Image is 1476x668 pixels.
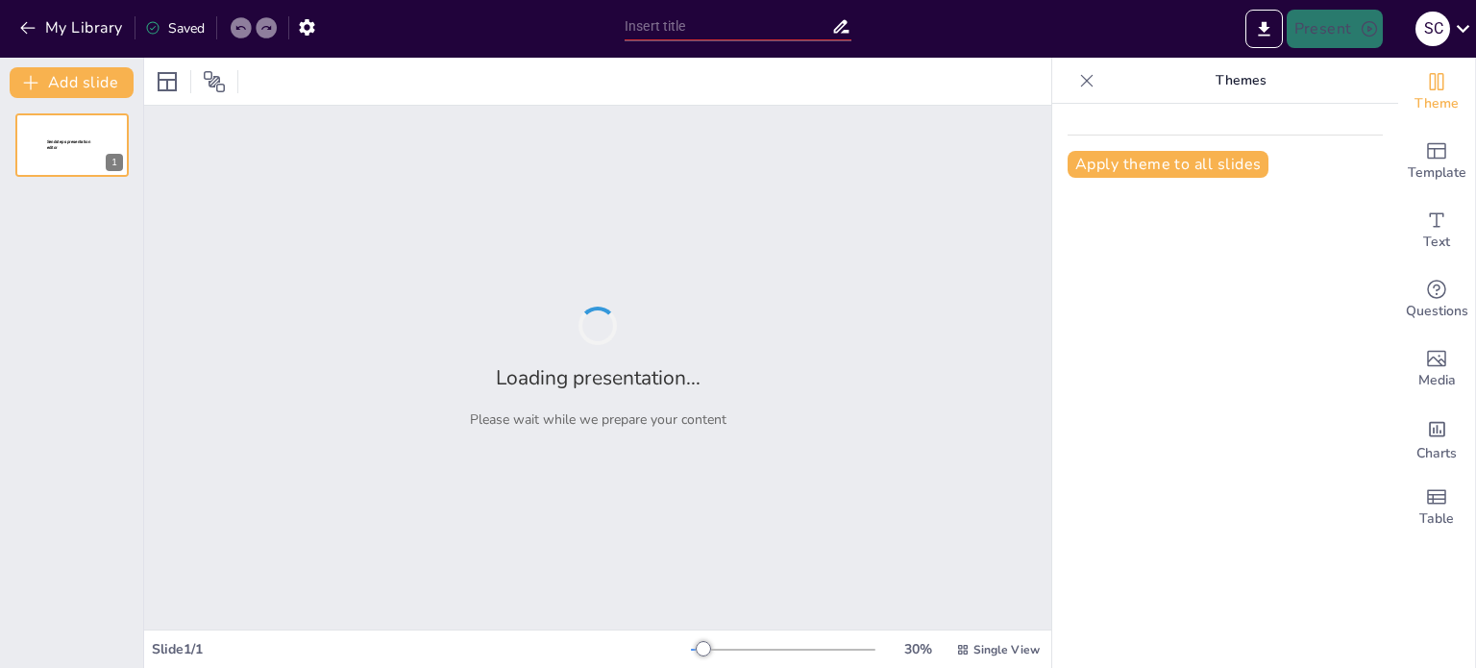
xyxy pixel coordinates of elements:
[1406,301,1468,322] span: Questions
[1398,58,1475,127] div: Change the overall theme
[1415,12,1450,46] div: S C
[1398,473,1475,542] div: Add a table
[1418,370,1456,391] span: Media
[1398,265,1475,334] div: Get real-time input from your audience
[203,70,226,93] span: Position
[895,640,941,658] div: 30 %
[625,12,831,40] input: Insert title
[1398,196,1475,265] div: Add text boxes
[152,640,691,658] div: Slide 1 / 1
[496,364,701,391] h2: Loading presentation...
[10,67,134,98] button: Add slide
[145,19,205,37] div: Saved
[14,12,131,43] button: My Library
[15,113,129,177] div: 1
[1102,58,1379,104] p: Themes
[47,139,90,150] span: Sendsteps presentation editor
[1423,232,1450,253] span: Text
[1415,10,1450,48] button: S C
[1419,508,1454,530] span: Table
[1408,162,1466,184] span: Template
[1245,10,1283,48] button: Export to PowerPoint
[106,154,123,171] div: 1
[1398,334,1475,404] div: Add images, graphics, shapes or video
[152,66,183,97] div: Layout
[1287,10,1383,48] button: Present
[973,642,1040,657] span: Single View
[1398,404,1475,473] div: Add charts and graphs
[1068,151,1268,178] button: Apply theme to all slides
[1414,93,1459,114] span: Theme
[470,410,726,429] p: Please wait while we prepare your content
[1416,443,1457,464] span: Charts
[1398,127,1475,196] div: Add ready made slides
